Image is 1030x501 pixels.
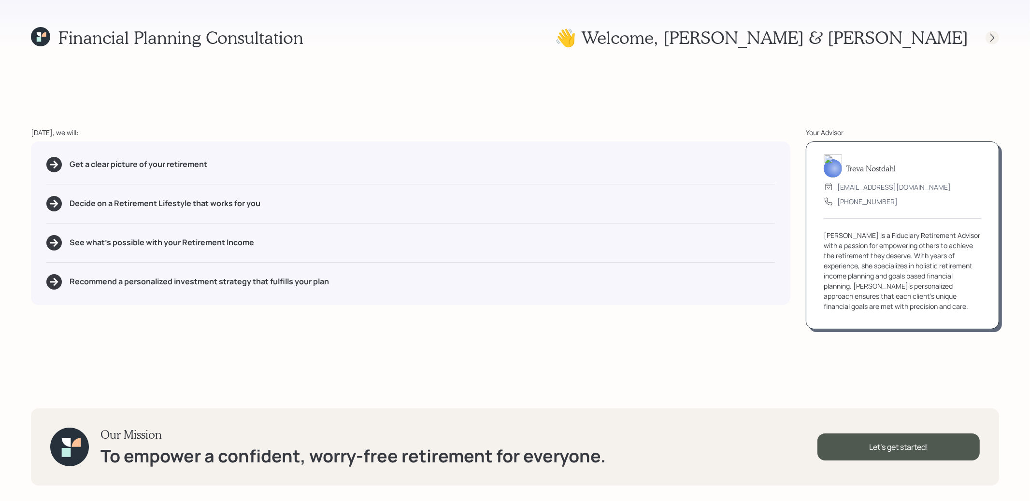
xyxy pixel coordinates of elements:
[70,238,254,247] h5: See what's possible with your Retirement Income
[824,154,842,178] img: treva-nostdahl-headshot.png
[837,182,951,192] div: [EMAIL_ADDRESS][DOMAIN_NAME]
[31,127,790,138] div: [DATE], we will:
[806,127,999,138] div: Your Advisor
[555,27,968,48] h1: 👋 Welcome , [PERSON_NAME] & [PERSON_NAME]
[837,196,898,207] div: [PHONE_NUMBER]
[100,428,606,442] h3: Our Mission
[70,277,329,286] h5: Recommend a personalized investment strategy that fulfills your plan
[70,160,207,169] h5: Get a clear picture of your retirement
[100,445,606,466] h1: To empower a confident, worry-free retirement for everyone.
[58,27,303,48] h1: Financial Planning Consultation
[70,199,260,208] h5: Decide on a Retirement Lifestyle that works for you
[846,164,896,173] h5: Treva Nostdahl
[817,433,980,460] div: Let's get started!
[824,230,981,311] div: [PERSON_NAME] is a Fiduciary Retirement Advisor with a passion for empowering others to achieve t...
